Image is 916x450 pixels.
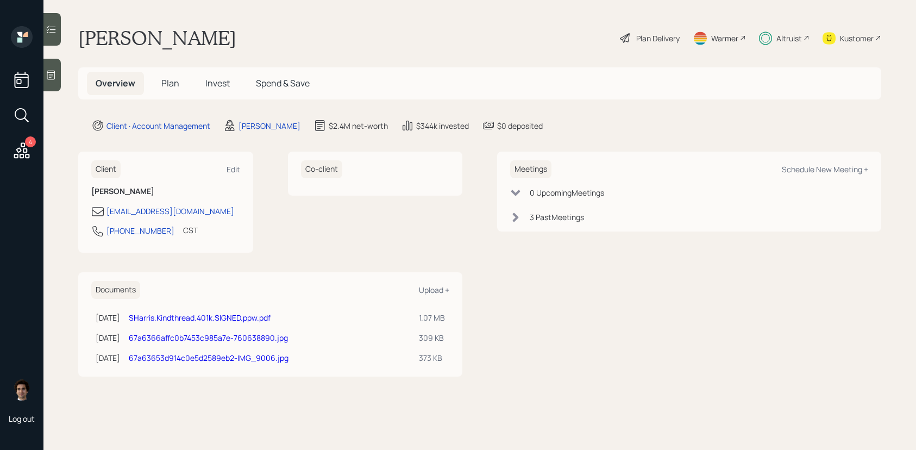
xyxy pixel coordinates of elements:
[530,211,584,223] div: 3 Past Meeting s
[329,120,388,132] div: $2.4M net-worth
[419,285,449,295] div: Upload +
[776,33,802,44] div: Altruist
[9,414,35,424] div: Log out
[91,160,121,178] h6: Client
[419,312,445,323] div: 1.07 MB
[419,352,445,364] div: 373 KB
[96,77,135,89] span: Overview
[161,77,179,89] span: Plan
[129,333,288,343] a: 67a6366affc0b7453c985a7e-760638890.jpg
[497,120,543,132] div: $0 deposited
[636,33,680,44] div: Plan Delivery
[96,352,120,364] div: [DATE]
[129,353,288,363] a: 67a63653d914c0e5d2589eb2-IMG_9006.jpg
[711,33,738,44] div: Warmer
[183,224,198,236] div: CST
[782,164,868,174] div: Schedule New Meeting +
[91,187,240,196] h6: [PERSON_NAME]
[106,225,174,236] div: [PHONE_NUMBER]
[256,77,310,89] span: Spend & Save
[530,187,604,198] div: 0 Upcoming Meeting s
[11,379,33,401] img: harrison-schaefer-headshot-2.png
[91,281,140,299] h6: Documents
[129,312,271,323] a: SHarris.Kindthread.401k.SIGNED.ppw.pdf
[227,164,240,174] div: Edit
[301,160,342,178] h6: Co-client
[25,136,36,147] div: 4
[106,205,234,217] div: [EMAIL_ADDRESS][DOMAIN_NAME]
[239,120,300,132] div: [PERSON_NAME]
[96,332,120,343] div: [DATE]
[96,312,120,323] div: [DATE]
[510,160,551,178] h6: Meetings
[106,120,210,132] div: Client · Account Management
[78,26,236,50] h1: [PERSON_NAME]
[419,332,445,343] div: 309 KB
[840,33,874,44] div: Kustomer
[416,120,469,132] div: $344k invested
[205,77,230,89] span: Invest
